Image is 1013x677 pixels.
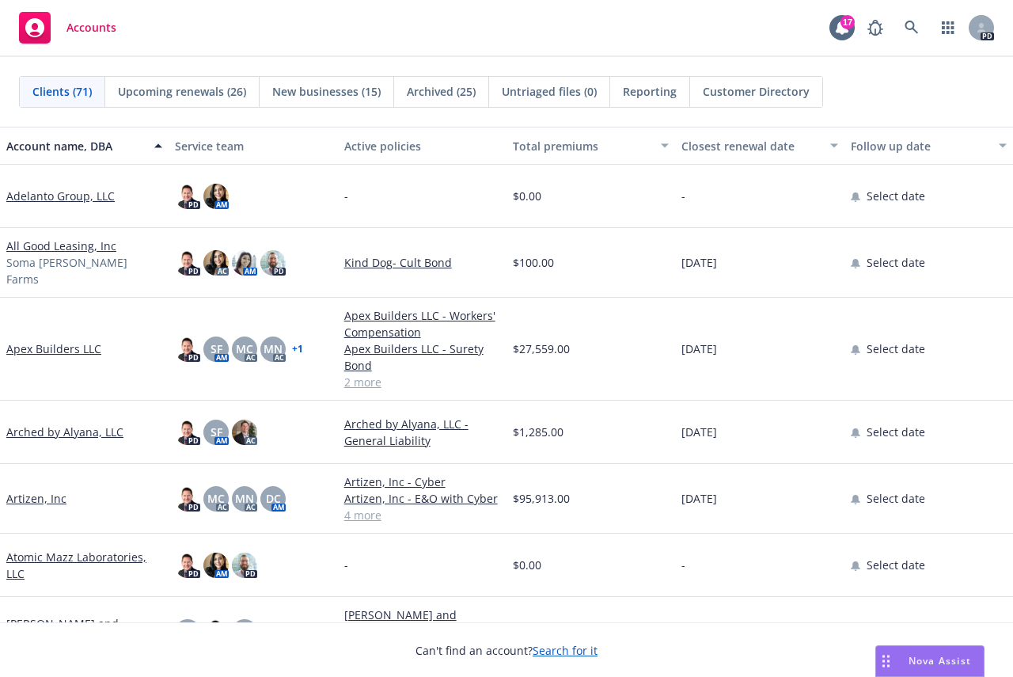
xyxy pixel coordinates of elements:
[207,490,225,507] span: MC
[344,490,500,507] a: Artizen, Inc - E&O with Cyber
[175,486,200,512] img: photo
[681,254,717,271] span: [DATE]
[344,254,500,271] a: Kind Dog- Cult Bond
[867,557,925,573] span: Select date
[867,424,925,440] span: Select date
[232,420,257,445] img: photo
[203,553,229,578] img: photo
[175,250,200,276] img: photo
[344,474,500,490] a: Artizen, Inc - Cyber
[175,184,200,209] img: photo
[344,374,500,390] a: 2 more
[169,127,337,165] button: Service team
[211,424,222,440] span: SF
[344,340,500,374] a: Apex Builders LLC - Surety Bond
[6,490,66,507] a: Artizen, Inc
[513,424,563,440] span: $1,285.00
[344,607,500,656] a: [PERSON_NAME] and [PERSON_NAME] - Commercial Package
[232,250,257,276] img: photo
[6,424,123,440] a: Arched by Alyana, LLC
[932,12,964,44] a: Switch app
[867,340,925,357] span: Select date
[681,340,717,357] span: [DATE]
[502,83,597,100] span: Untriaged files (0)
[272,83,381,100] span: New businesses (15)
[844,127,1013,165] button: Follow up date
[681,188,685,204] span: -
[533,643,598,658] a: Search for it
[266,490,281,507] span: DC
[407,83,476,100] span: Archived (25)
[235,490,254,507] span: MN
[6,340,101,357] a: Apex Builders LLC
[338,127,506,165] button: Active policies
[203,619,229,645] img: photo
[513,490,570,507] span: $95,913.00
[236,340,253,357] span: MC
[344,416,500,449] a: Arched by Alyana, LLC - General Liability
[681,490,717,507] span: [DATE]
[681,557,685,573] span: -
[344,507,500,523] a: 4 more
[66,21,116,34] span: Accounts
[344,138,500,154] div: Active policies
[506,127,675,165] button: Total premiums
[6,188,115,204] a: Adelanto Group, LLC
[415,642,598,659] span: Can't find an account?
[840,15,855,29] div: 17
[232,553,257,578] img: photo
[513,138,651,154] div: Total premiums
[118,83,246,100] span: Upcoming renewals (26)
[681,424,717,440] span: [DATE]
[675,127,844,165] button: Closest renewal date
[867,188,925,204] span: Select date
[875,645,985,677] button: Nova Assist
[859,12,891,44] a: Report a Bug
[6,549,162,582] a: Atomic Mazz Laboratories, LLC
[6,238,116,254] a: All Good Leasing, Inc
[175,420,200,445] img: photo
[13,6,123,50] a: Accounts
[6,254,162,287] span: Soma [PERSON_NAME] Farms
[623,83,677,100] span: Reporting
[851,138,989,154] div: Follow up date
[211,340,222,357] span: SF
[513,254,554,271] span: $100.00
[292,344,303,354] a: + 1
[876,646,896,676] div: Drag to move
[909,654,971,667] span: Nova Assist
[175,337,200,362] img: photo
[203,250,229,276] img: photo
[175,553,200,578] img: photo
[260,250,286,276] img: photo
[896,12,928,44] a: Search
[703,83,810,100] span: Customer Directory
[867,490,925,507] span: Select date
[175,138,331,154] div: Service team
[6,138,145,154] div: Account name, DBA
[344,188,348,204] span: -
[344,557,348,573] span: -
[513,340,570,357] span: $27,559.00
[203,184,229,209] img: photo
[513,557,541,573] span: $0.00
[867,254,925,271] span: Select date
[264,340,283,357] span: MN
[513,188,541,204] span: $0.00
[681,138,820,154] div: Closest renewal date
[32,83,92,100] span: Clients (71)
[6,615,162,648] a: [PERSON_NAME] and [PERSON_NAME]
[344,307,500,340] a: Apex Builders LLC - Workers' Compensation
